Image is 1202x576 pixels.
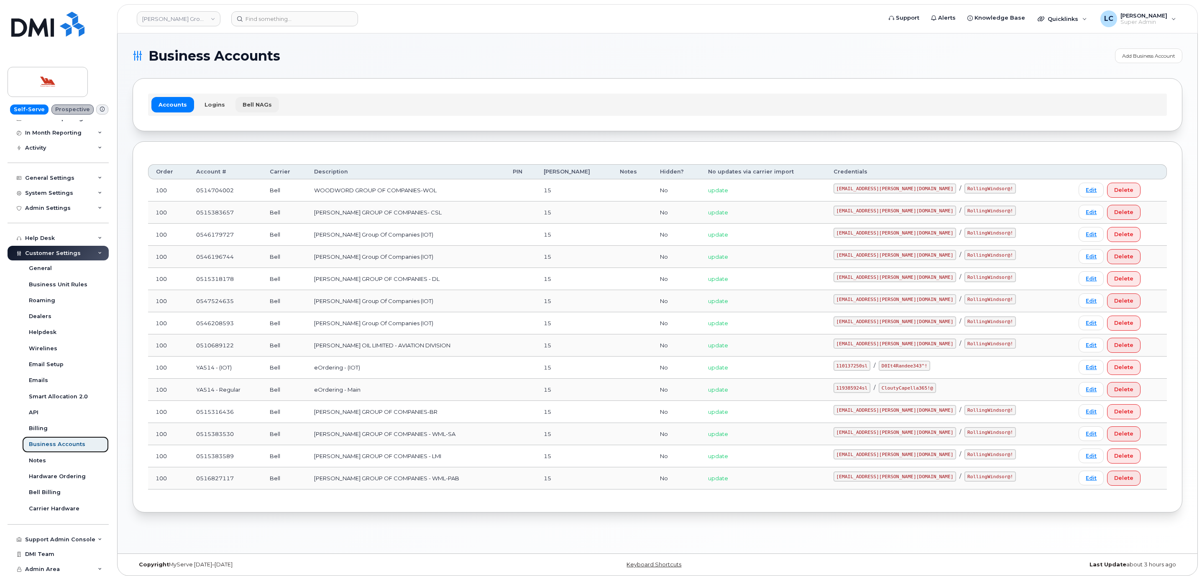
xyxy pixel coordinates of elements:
th: Carrier [262,164,307,179]
td: No [652,334,701,357]
a: Edit [1079,404,1104,419]
span: / [959,296,961,302]
code: [EMAIL_ADDRESS][PERSON_NAME][DOMAIN_NAME] [834,228,956,238]
td: 100 [148,379,189,401]
button: Delete [1107,205,1141,220]
button: Delete [1107,449,1141,464]
td: [PERSON_NAME] GROUP OF COMPANIES - DL [307,268,506,290]
a: Edit [1079,183,1104,197]
td: [PERSON_NAME] GROUP OF COMPANIES- CSL [307,201,506,224]
a: Keyboard Shortcuts [627,561,681,568]
button: Delete [1107,471,1141,486]
td: No [652,312,701,334]
td: Bell [262,467,307,489]
span: Delete [1114,208,1133,216]
a: Edit [1079,271,1104,286]
td: Bell [262,401,307,423]
code: [EMAIL_ADDRESS][PERSON_NAME][DOMAIN_NAME] [834,449,956,459]
span: Delete [1114,319,1133,327]
td: 0515316436 [189,401,262,423]
td: 0515383657 [189,201,262,224]
td: No [652,290,701,312]
button: Delete [1107,293,1141,308]
span: update [708,209,728,216]
div: about 3 hours ago [832,561,1182,568]
code: RollingWindsor@! [964,294,1016,304]
td: No [652,467,701,489]
code: 110137250sl [834,361,871,371]
td: 100 [148,312,189,334]
code: RollingWindsor@! [964,405,1016,415]
td: No [652,268,701,290]
td: 100 [148,423,189,445]
span: update [708,364,728,371]
code: [EMAIL_ADDRESS][PERSON_NAME][DOMAIN_NAME] [834,427,956,437]
th: [PERSON_NAME] [536,164,613,179]
a: Logins [197,97,232,112]
td: 15 [536,312,613,334]
code: [EMAIL_ADDRESS][PERSON_NAME][DOMAIN_NAME] [834,405,956,415]
td: [PERSON_NAME] GROUP OF COMPANIES - LMI [307,445,506,467]
span: / [959,473,961,479]
td: WOODWORD GROUP OF COMPANIES-WOL [307,179,506,201]
td: [PERSON_NAME] Group Of Companies (IOT) [307,290,506,312]
a: Edit [1079,360,1104,375]
span: update [708,475,728,482]
a: Edit [1079,426,1104,441]
td: No [652,201,701,224]
code: RollingWindsor@! [964,339,1016,349]
td: 0516827117 [189,467,262,489]
td: 15 [536,268,613,290]
code: 119385924sl [834,383,871,393]
td: 100 [148,401,189,423]
td: 0546196744 [189,246,262,268]
code: RollingWindsor@! [964,449,1016,459]
td: 100 [148,268,189,290]
strong: Copyright [139,561,169,568]
td: No [652,246,701,268]
td: 15 [536,290,613,312]
td: 15 [536,357,613,379]
code: RollingWindsor@! [964,272,1016,282]
td: 15 [536,334,613,357]
td: Bell [262,423,307,445]
code: [EMAIL_ADDRESS][PERSON_NAME][DOMAIN_NAME] [834,316,956,326]
span: update [708,342,728,349]
a: Edit [1079,205,1104,219]
code: RollingWindsor@! [964,184,1016,194]
span: Delete [1114,474,1133,482]
td: 100 [148,334,189,357]
td: Bell [262,379,307,401]
span: update [708,408,728,415]
td: 15 [536,179,613,201]
td: [PERSON_NAME] OIL LIMITED - AVIATION DIVISION [307,334,506,357]
td: Bell [262,312,307,334]
div: MyServe [DATE]–[DATE] [133,561,483,568]
a: Add Business Account [1115,48,1182,63]
td: 0515318178 [189,268,262,290]
td: 15 [536,246,613,268]
td: No [652,357,701,379]
span: Delete [1114,385,1133,393]
a: Edit [1079,227,1104,242]
code: RollingWindsor@! [964,427,1016,437]
a: Edit [1079,293,1104,308]
td: YA514 - Regular [189,379,262,401]
td: Bell [262,357,307,379]
td: 100 [148,290,189,312]
td: eOrdering - (IOT) [307,357,506,379]
span: / [959,406,961,413]
span: / [959,428,961,435]
th: Description [307,164,506,179]
th: No updates via carrier import [701,164,826,179]
td: Bell [262,445,307,467]
a: Edit [1079,471,1104,485]
span: / [959,251,961,258]
td: Bell [262,201,307,224]
td: 0547524635 [189,290,262,312]
th: PIN [505,164,536,179]
span: / [874,384,875,391]
span: update [708,187,728,194]
span: update [708,386,728,393]
td: 15 [536,201,613,224]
